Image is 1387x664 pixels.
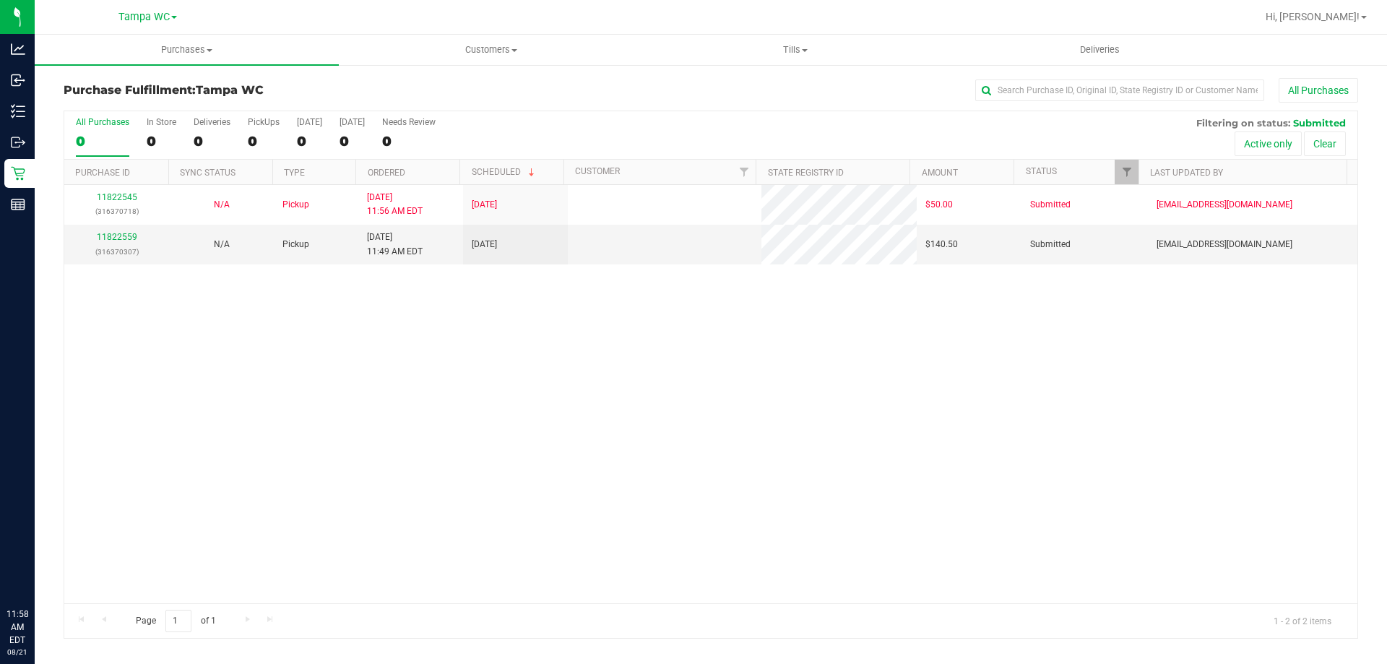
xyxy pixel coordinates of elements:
[382,117,436,127] div: Needs Review
[11,104,25,118] inline-svg: Inventory
[1030,238,1071,251] span: Submitted
[75,168,130,178] a: Purchase ID
[1157,198,1292,212] span: [EMAIL_ADDRESS][DOMAIN_NAME]
[147,133,176,150] div: 0
[339,35,643,65] a: Customers
[975,79,1264,101] input: Search Purchase ID, Original ID, State Registry ID or Customer Name...
[1262,610,1343,631] span: 1 - 2 of 2 items
[214,238,230,251] button: N/A
[340,43,642,56] span: Customers
[214,199,230,210] span: Not Applicable
[472,198,497,212] span: [DATE]
[1115,160,1138,184] a: Filter
[1060,43,1139,56] span: Deliveries
[367,230,423,258] span: [DATE] 11:49 AM EDT
[11,166,25,181] inline-svg: Retail
[925,238,958,251] span: $140.50
[368,168,405,178] a: Ordered
[147,117,176,127] div: In Store
[214,239,230,249] span: Not Applicable
[644,43,946,56] span: Tills
[11,73,25,87] inline-svg: Inbound
[1279,78,1358,103] button: All Purchases
[768,168,844,178] a: State Registry ID
[97,192,137,202] a: 11822545
[35,43,339,56] span: Purchases
[11,42,25,56] inline-svg: Analytics
[925,198,953,212] span: $50.00
[282,238,309,251] span: Pickup
[297,133,322,150] div: 0
[76,117,129,127] div: All Purchases
[1304,131,1346,156] button: Clear
[35,35,339,65] a: Purchases
[1157,238,1292,251] span: [EMAIL_ADDRESS][DOMAIN_NAME]
[64,84,495,97] h3: Purchase Fulfillment:
[214,198,230,212] button: N/A
[194,117,230,127] div: Deliveries
[11,197,25,212] inline-svg: Reports
[165,610,191,632] input: 1
[194,133,230,150] div: 0
[282,198,309,212] span: Pickup
[1026,166,1057,176] a: Status
[1196,117,1290,129] span: Filtering on status:
[118,11,170,23] span: Tampa WC
[248,117,280,127] div: PickUps
[196,83,264,97] span: Tampa WC
[7,608,28,647] p: 11:58 AM EDT
[340,133,365,150] div: 0
[367,191,423,218] span: [DATE] 11:56 AM EDT
[732,160,756,184] a: Filter
[922,168,958,178] a: Amount
[73,245,160,259] p: (316370307)
[948,35,1252,65] a: Deliveries
[73,204,160,218] p: (316370718)
[297,117,322,127] div: [DATE]
[76,133,129,150] div: 0
[97,232,137,242] a: 11822559
[382,133,436,150] div: 0
[124,610,228,632] span: Page of 1
[14,548,58,592] iframe: Resource center
[1030,198,1071,212] span: Submitted
[1266,11,1360,22] span: Hi, [PERSON_NAME]!
[472,238,497,251] span: [DATE]
[340,117,365,127] div: [DATE]
[643,35,947,65] a: Tills
[472,167,537,177] a: Scheduled
[1150,168,1223,178] a: Last Updated By
[1235,131,1302,156] button: Active only
[284,168,305,178] a: Type
[575,166,620,176] a: Customer
[11,135,25,150] inline-svg: Outbound
[180,168,236,178] a: Sync Status
[1293,117,1346,129] span: Submitted
[248,133,280,150] div: 0
[7,647,28,657] p: 08/21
